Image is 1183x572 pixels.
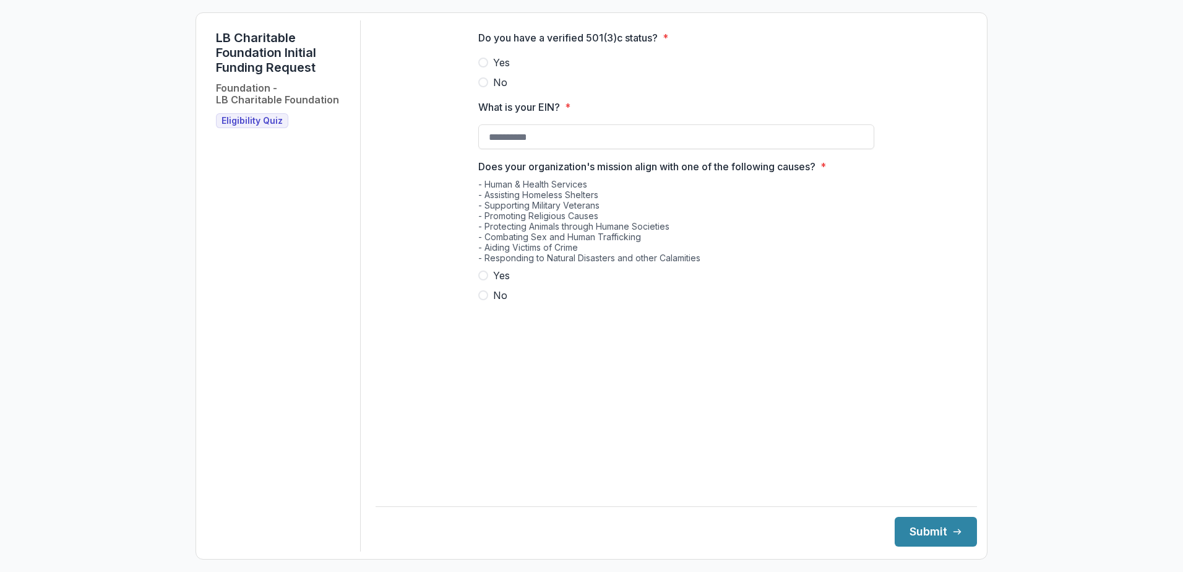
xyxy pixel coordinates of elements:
span: Yes [493,268,510,283]
h2: Foundation - LB Charitable Foundation [216,82,339,106]
div: - Human & Health Services - Assisting Homeless Shelters - Supporting Military Veterans - Promotin... [478,179,874,268]
span: Eligibility Quiz [222,116,283,126]
p: Does your organization's mission align with one of the following causes? [478,159,815,174]
p: What is your EIN? [478,100,560,115]
button: Submit [895,517,977,547]
span: No [493,75,507,90]
p: Do you have a verified 501(3)c status? [478,30,658,45]
span: No [493,288,507,303]
span: Yes [493,55,510,70]
h1: LB Charitable Foundation Initial Funding Request [216,30,350,75]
